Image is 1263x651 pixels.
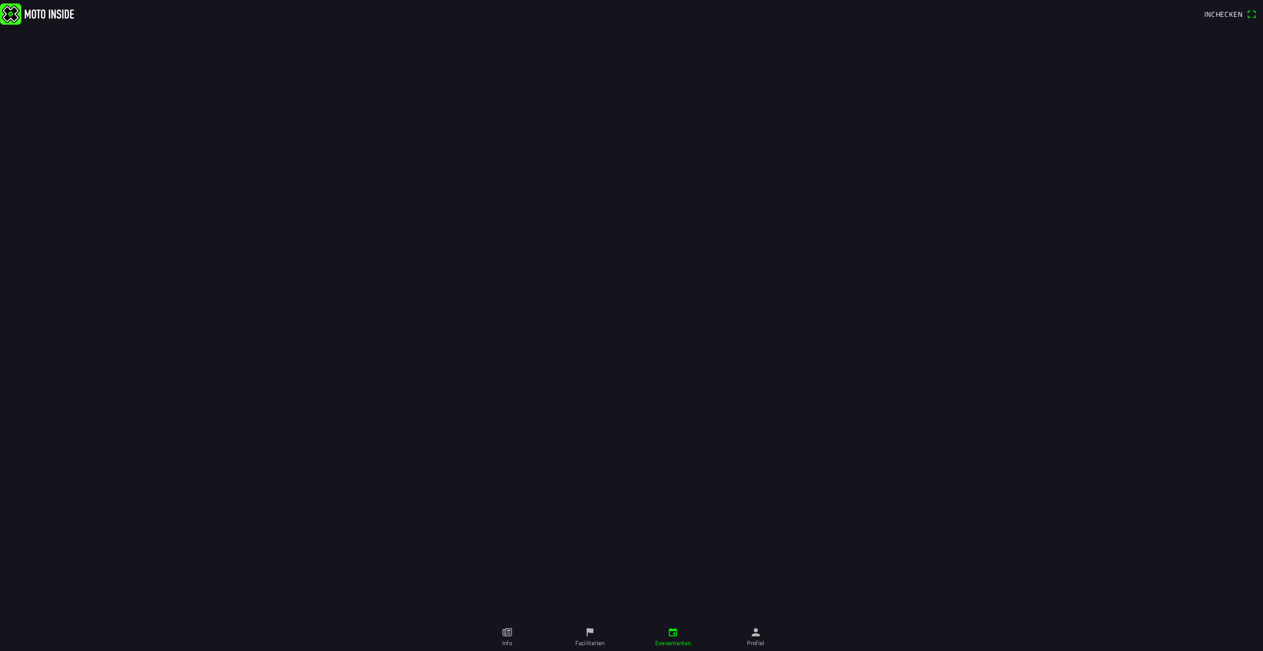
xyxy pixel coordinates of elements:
[585,627,595,638] ion-icon: flag
[1204,9,1243,19] span: Inchecken
[502,627,513,638] ion-icon: paper
[750,627,761,638] ion-icon: person
[747,639,765,648] ion-label: Profiel
[668,627,678,638] ion-icon: calendar
[575,639,604,648] ion-label: Faciliteiten
[1199,5,1261,22] a: Incheckenqr scanner
[502,639,512,648] ion-label: Info
[655,639,691,648] ion-label: Evenementen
